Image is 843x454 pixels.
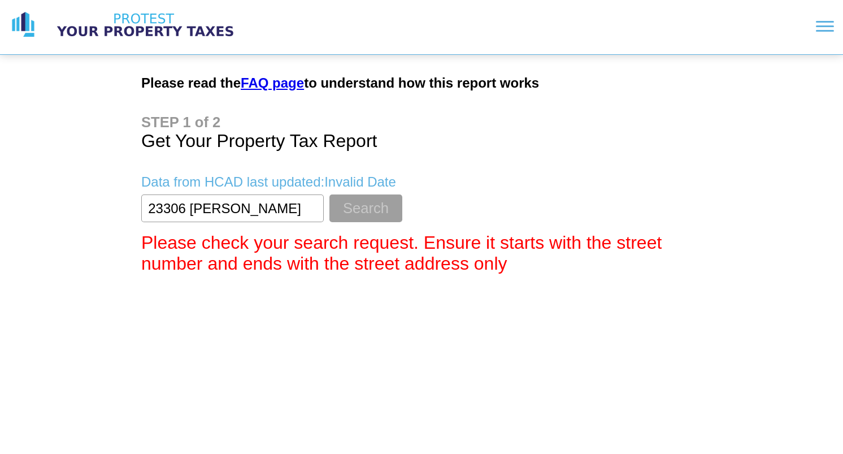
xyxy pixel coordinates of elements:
[141,114,702,152] h1: Get Your Property Tax Report
[241,75,304,90] a: FAQ page
[141,232,702,274] div: Please check your search request. Ensure it starts with the street number and ends with the stree...
[329,194,402,222] button: Search
[9,11,244,39] a: logo logo text
[141,174,702,190] p: Data from HCAD last updated: Invalid Date
[46,11,244,39] img: logo text
[141,75,702,91] h2: Please read the to understand how this report works
[141,194,324,222] input: Enter Property Address
[9,11,37,39] img: logo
